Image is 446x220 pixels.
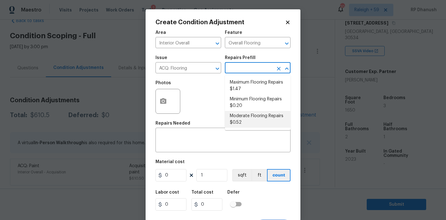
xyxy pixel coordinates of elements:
[267,169,291,181] button: count
[225,30,242,35] h5: Feature
[232,169,251,181] button: sqft
[227,190,240,195] h5: Defer
[274,64,283,73] button: Clear
[225,94,291,111] li: Minimum Flooring Repairs $0.20
[213,64,222,73] button: Open
[155,160,185,164] h5: Material cost
[251,169,267,181] button: ft
[155,190,179,195] h5: Labor cost
[155,121,190,126] h5: Repairs Needed
[282,39,291,48] button: Open
[155,19,285,25] h2: Create Condition Adjustment
[225,111,291,128] li: Moderate Flooring Repairs $0.52
[282,64,291,73] button: Close
[155,30,166,35] h5: Area
[155,81,171,85] h5: Photos
[225,77,291,94] li: Maximum Flooring Repairs $1.47
[155,56,167,60] h5: Issue
[225,56,256,60] h5: Repairs Prefill
[191,190,213,195] h5: Total cost
[213,39,222,48] button: Open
